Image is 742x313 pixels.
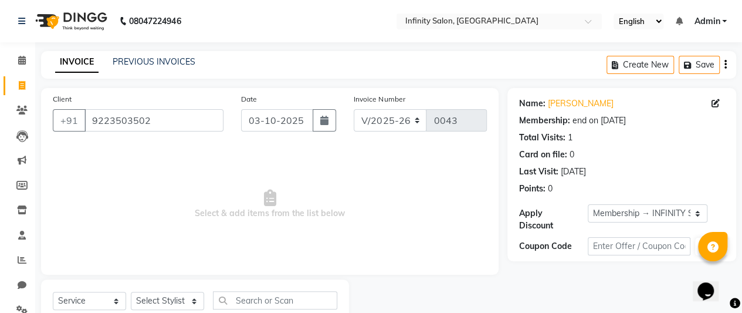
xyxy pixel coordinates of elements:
div: 0 [570,149,574,161]
input: Enter Offer / Coupon Code [588,237,690,255]
a: INVOICE [55,52,99,73]
div: Apply Discount [519,207,588,232]
div: Membership: [519,115,570,127]
div: Name: [519,97,546,110]
a: [PERSON_NAME] [548,97,614,110]
div: 1 [568,132,572,144]
div: Coupon Code [519,240,588,253]
div: Last Visit: [519,166,558,178]
div: Points: [519,183,546,195]
button: Create New [607,56,674,74]
span: Admin [694,15,720,28]
input: Search or Scan [213,291,337,309]
button: Save [679,56,720,74]
button: +91 [53,109,86,132]
label: Client [53,94,72,105]
label: Date [241,94,257,105]
input: Search by Name/Mobile/Email/Code [84,109,223,132]
button: Apply [695,238,729,255]
img: logo [30,5,110,38]
div: Card on file: [519,149,567,161]
a: PREVIOUS INVOICES [113,56,195,67]
span: Select & add items from the list below [53,146,487,263]
label: Invoice Number [354,94,405,105]
div: 0 [548,183,553,195]
div: [DATE] [561,166,586,178]
b: 08047224946 [129,5,181,38]
iframe: chat widget [693,266,730,301]
div: end on [DATE] [572,115,626,127]
div: Total Visits: [519,132,565,144]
